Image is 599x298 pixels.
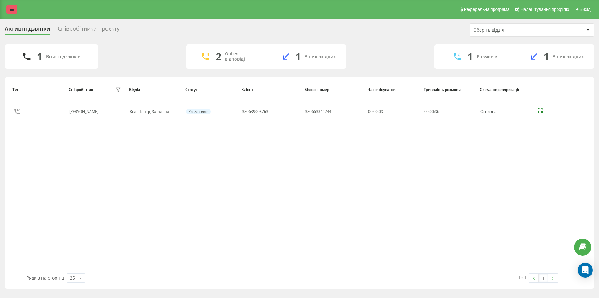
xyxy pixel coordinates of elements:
div: Статус [185,88,236,92]
div: 1 [467,51,473,63]
div: Розмовляє [186,109,211,114]
div: Розмовляє [477,54,501,59]
div: Бізнес номер [304,88,362,92]
span: 00 [430,109,434,114]
div: Співробітники проєкту [58,25,119,35]
a: 1 [539,274,548,282]
span: 36 [435,109,439,114]
div: : : [424,109,439,114]
div: 2 [216,51,221,63]
div: [PERSON_NAME] [69,109,100,114]
div: 1 [295,51,301,63]
div: З них вхідних [305,54,336,59]
div: 380663345244 [305,109,331,114]
div: Оберіть відділ [473,28,548,33]
div: Open Intercom Messenger [578,263,593,278]
div: Активні дзвінки [5,25,50,35]
div: Основна [480,109,530,114]
div: Відділ [129,88,179,92]
div: З них вхідних [553,54,584,59]
span: Реферальна програма [464,7,510,12]
div: Схема переадресації [480,88,530,92]
span: Рядків на сторінці [27,275,66,281]
div: 1 [37,51,42,63]
div: 1 [543,51,549,63]
div: Тривалість розмови [424,88,474,92]
div: Клієнт [241,88,299,92]
div: Тип [12,88,63,92]
div: КоллЦентр, Загальна [130,109,179,114]
div: 380639008763 [242,109,268,114]
div: 1 - 1 з 1 [513,275,526,281]
span: 00 [424,109,429,114]
span: Вихід [580,7,591,12]
div: Співробітник [69,88,93,92]
div: Всього дзвінків [46,54,80,59]
div: Час очікування [368,88,418,92]
span: Налаштування профілю [520,7,569,12]
div: 25 [70,275,75,281]
div: 00:00:03 [368,109,417,114]
div: Очікує відповіді [225,51,256,62]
